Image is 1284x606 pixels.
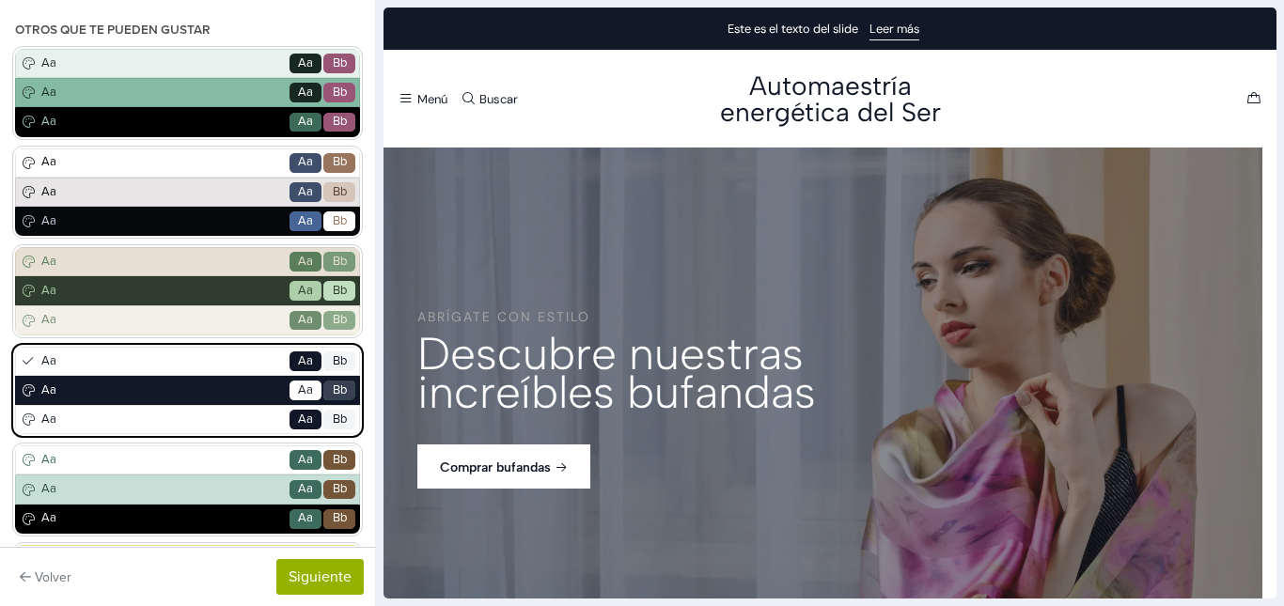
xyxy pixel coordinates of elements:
span: Aa [298,411,313,429]
span: Aa [38,113,287,132]
button: AaAaBbAaAaBbAaAaBb [15,445,360,534]
span: Aa [298,113,313,132]
span: Aa [298,352,313,371]
button: Buscar [73,78,137,104]
span: Aa [38,212,287,231]
span: Aa [298,451,313,470]
a: Automaestría energética del Ser [309,65,585,117]
span: Bb [333,84,347,102]
span: Aa [38,253,287,272]
span: Bb [333,113,347,132]
span: Bb [333,451,347,470]
button: AaAaBbAaAaBbAaAaBb [15,347,360,435]
span: Aa [38,451,287,470]
span: Bb [333,480,347,499]
span: Aa [38,311,287,330]
span: Aa [38,381,287,400]
span: Aa [298,84,313,102]
span: Aa [298,212,313,231]
span: Bb [333,183,347,202]
span: Bb [333,509,347,528]
span: Aa [38,509,287,528]
span: Bb [333,153,347,172]
span: Aa [38,153,287,172]
span: Aa [298,54,313,73]
div: Buscar [96,85,134,98]
span: Aa [298,480,313,499]
span: Bb [333,411,347,429]
button: AaAaBbAaAaBbAaAaBb [15,247,360,335]
span: Aa [298,282,313,301]
span: Bb [333,54,347,73]
span: Aa [38,183,287,202]
span: Aa [298,153,313,172]
span: Aa [38,84,287,102]
span: Bb [333,352,347,371]
span: Aa [298,253,313,272]
span: Bb [333,381,347,400]
span: Aa [298,311,313,330]
span: Aa [38,282,287,301]
button: Siguiente [276,559,364,595]
span: Bb [333,253,347,272]
span: Bb [333,311,347,330]
button: Volver [11,563,80,592]
span: Aa [38,352,287,371]
span: Aa [298,183,313,202]
h4: Otros que te pueden gustar [15,23,211,38]
span: Bb [333,212,347,231]
button: AaAaBbAaAaBbAaAaBb [15,148,360,237]
span: Bb [333,282,347,301]
span: Aa [298,509,313,528]
div: Menú [34,85,64,98]
button: Carro [859,78,882,104]
button: AaAaBbAaAaBbAaAaBb [15,49,360,137]
button: Menú [11,78,68,104]
span: Aa [38,480,287,499]
span: Aa [38,54,287,73]
span: Aa [38,411,287,429]
span: Aa [298,381,313,400]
